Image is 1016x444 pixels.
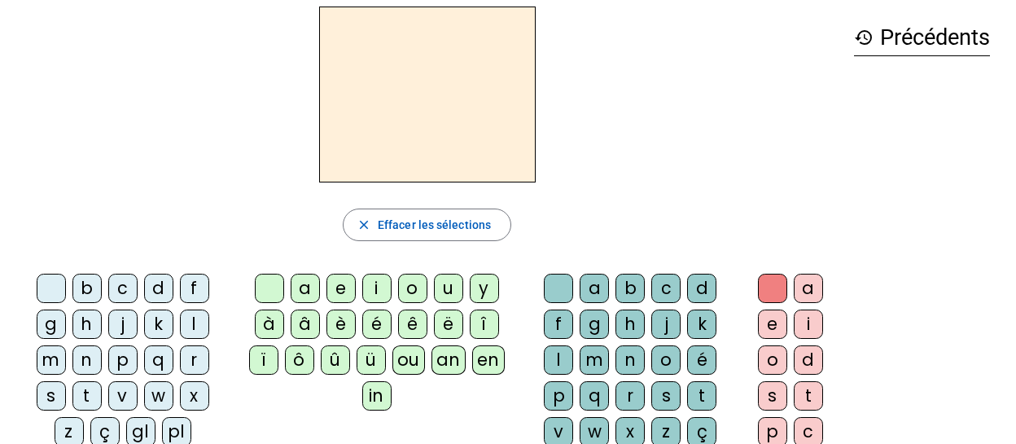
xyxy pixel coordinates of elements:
[434,310,463,339] div: ë
[687,310,716,339] div: k
[651,381,681,411] div: s
[580,310,609,339] div: g
[580,345,609,375] div: m
[180,381,209,411] div: x
[758,310,787,339] div: e
[291,310,320,339] div: â
[285,345,314,375] div: ô
[431,345,466,375] div: an
[249,345,278,375] div: ï
[472,345,505,375] div: en
[615,274,645,303] div: b
[144,274,173,303] div: d
[37,310,66,339] div: g
[687,381,716,411] div: t
[72,381,102,411] div: t
[108,381,138,411] div: v
[326,274,356,303] div: e
[794,345,823,375] div: d
[794,310,823,339] div: i
[362,310,392,339] div: é
[544,381,573,411] div: p
[687,274,716,303] div: d
[758,345,787,375] div: o
[615,381,645,411] div: r
[378,215,491,235] span: Effacer les sélections
[544,345,573,375] div: l
[343,209,511,241] button: Effacer les sélections
[544,310,573,339] div: f
[321,345,350,375] div: û
[108,310,138,339] div: j
[615,310,645,339] div: h
[144,310,173,339] div: k
[72,310,102,339] div: h
[434,274,463,303] div: u
[144,381,173,411] div: w
[651,274,681,303] div: c
[615,345,645,375] div: n
[580,274,609,303] div: a
[651,345,681,375] div: o
[108,274,138,303] div: c
[72,274,102,303] div: b
[37,345,66,375] div: m
[180,274,209,303] div: f
[794,381,823,411] div: t
[255,310,284,339] div: à
[72,345,102,375] div: n
[362,381,392,411] div: in
[470,310,499,339] div: î
[651,310,681,339] div: j
[758,381,787,411] div: s
[794,274,823,303] div: a
[392,345,425,375] div: ou
[180,345,209,375] div: r
[144,345,173,375] div: q
[854,20,990,56] h3: Précédents
[470,274,499,303] div: y
[854,28,874,47] mat-icon: history
[357,218,371,232] mat-icon: close
[362,274,392,303] div: i
[291,274,320,303] div: a
[180,310,209,339] div: l
[37,381,66,411] div: s
[108,345,138,375] div: p
[326,310,356,339] div: è
[687,345,716,375] div: é
[580,381,609,411] div: q
[398,274,427,303] div: o
[398,310,427,339] div: ê
[357,345,386,375] div: ü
